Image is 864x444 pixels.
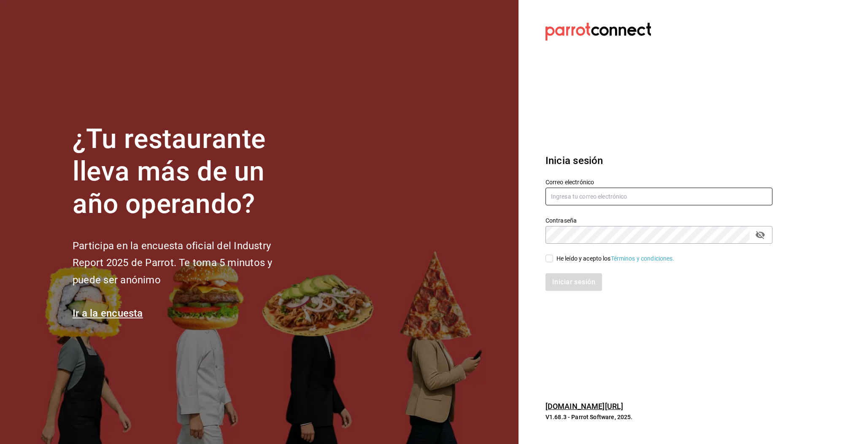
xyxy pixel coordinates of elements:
[611,255,675,262] a: Términos y condiciones.
[73,307,143,319] a: Ir a la encuesta
[545,413,772,421] p: V1.68.3 - Parrot Software, 2025.
[73,237,300,289] h2: Participa en la encuesta oficial del Industry Report 2025 de Parrot. Te toma 5 minutos y puede se...
[753,228,767,242] button: passwordField
[545,402,623,411] a: [DOMAIN_NAME][URL]
[556,254,675,263] div: He leído y acepto los
[545,179,772,185] label: Correo electrónico
[545,188,772,205] input: Ingresa tu correo electrónico
[73,123,300,220] h1: ¿Tu restaurante lleva más de un año operando?
[545,153,772,168] h3: Inicia sesión
[545,218,772,223] label: Contraseña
